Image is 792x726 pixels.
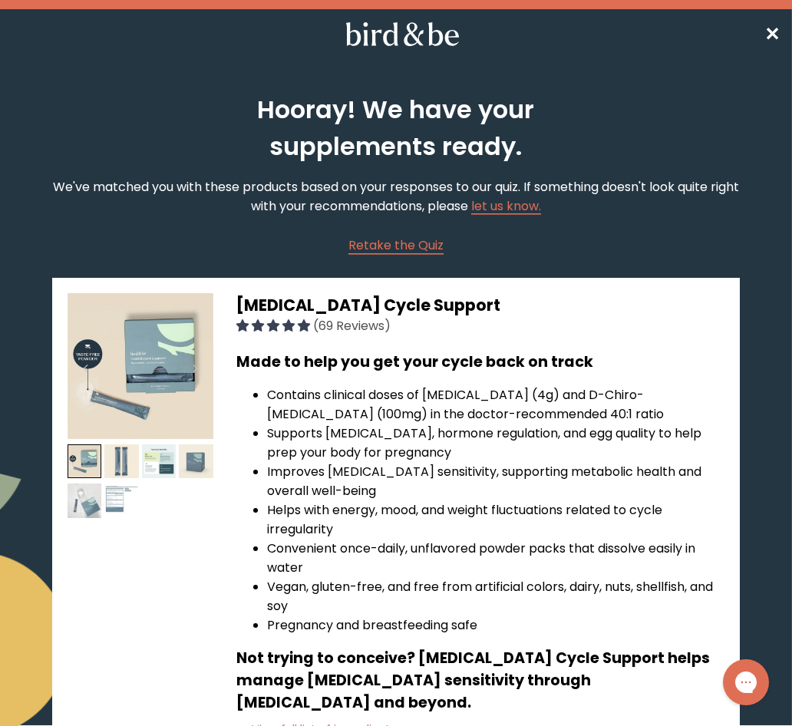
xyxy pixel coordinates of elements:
a: Retake the Quiz [348,236,444,255]
img: thumbnail image [104,483,139,518]
span: (69 Reviews) [313,317,391,335]
span: 4.91 stars [236,317,313,335]
h2: Hooray! We have your supplements ready. [190,91,602,165]
li: Improves [MEDICAL_DATA] sensitivity, supporting metabolic health and overall well-being [267,462,725,500]
img: thumbnail image [179,444,213,479]
li: Pregnancy and breastfeeding safe [267,615,725,635]
iframe: Gorgias live chat messenger [715,654,777,711]
li: Vegan, gluten-free, and free from artificial colors, dairy, nuts, shellfish, and soy [267,577,725,615]
img: thumbnail image [104,444,139,479]
h3: Made to help you get your cycle back on track [236,351,725,373]
img: thumbnail image [142,444,177,479]
p: We've matched you with these products based on your responses to our quiz. If something doesn't l... [52,177,741,216]
img: thumbnail image [68,483,102,518]
span: ✕ [764,21,780,47]
li: Supports [MEDICAL_DATA], hormone regulation, and egg quality to help prep your body for pregnancy [267,424,725,462]
span: Retake the Quiz [348,236,444,254]
a: ✕ [764,21,780,48]
h3: Not trying to conceive? [MEDICAL_DATA] Cycle Support helps manage [MEDICAL_DATA] sensitivity thro... [236,647,725,714]
li: Contains clinical doses of [MEDICAL_DATA] (4g) and D-Chiro-[MEDICAL_DATA] (100mg) in the doctor-r... [267,385,725,424]
img: thumbnail image [68,444,102,479]
li: Convenient once-daily, unflavored powder packs that dissolve easily in water [267,539,725,577]
img: thumbnail image [68,293,213,439]
span: [MEDICAL_DATA] Cycle Support [236,294,500,316]
li: Helps with energy, mood, and weight fluctuations related to cycle irregularity [267,500,725,539]
a: let us know. [471,197,541,215]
